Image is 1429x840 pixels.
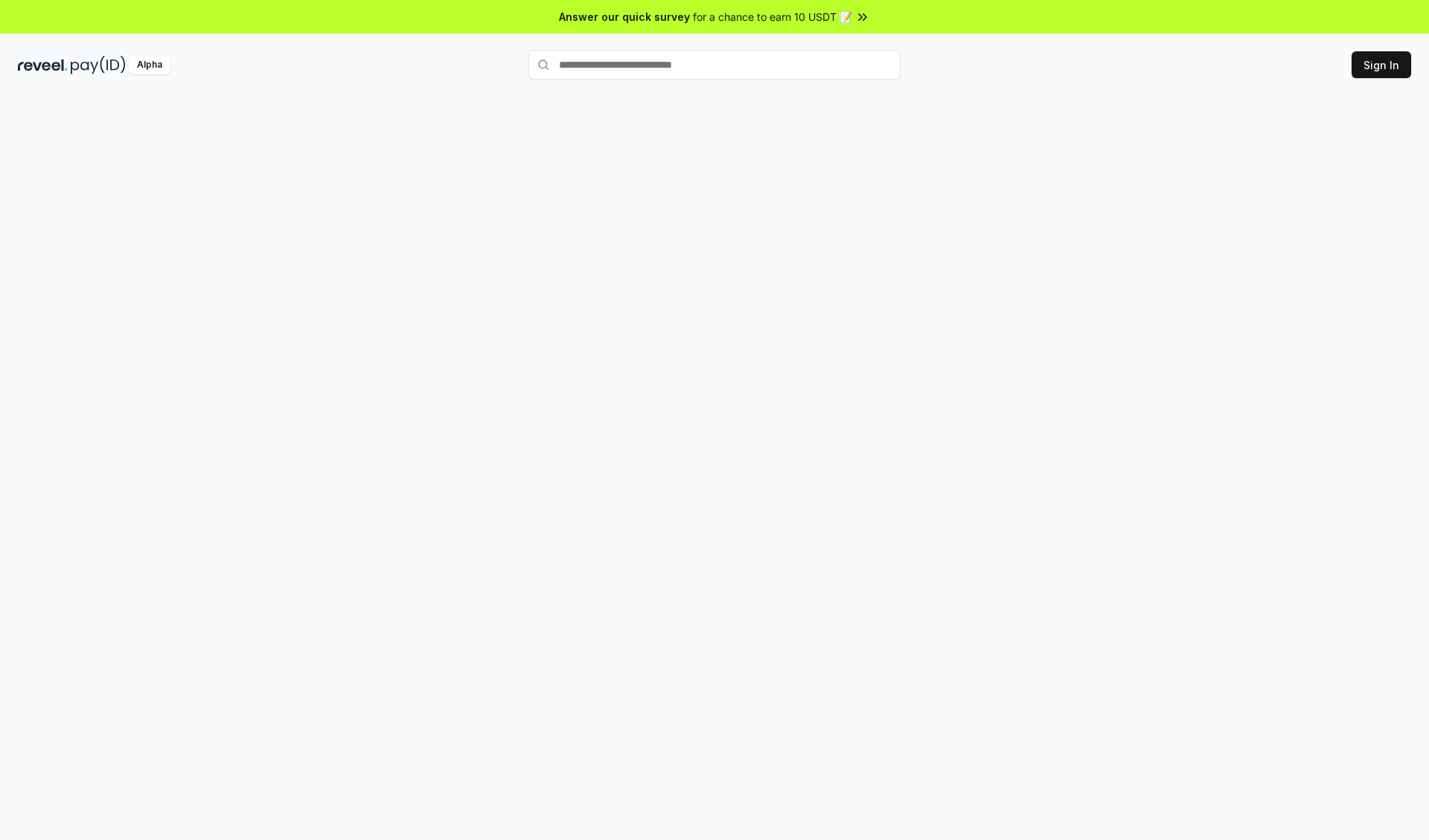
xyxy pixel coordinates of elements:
div: Alpha [129,56,170,74]
span: Answer our quick survey [559,9,690,25]
img: reveel_dark [18,56,68,74]
img: pay_id [71,56,126,74]
span: for a chance to earn 10 USDT 📝 [693,9,852,25]
button: Sign In [1352,51,1411,78]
